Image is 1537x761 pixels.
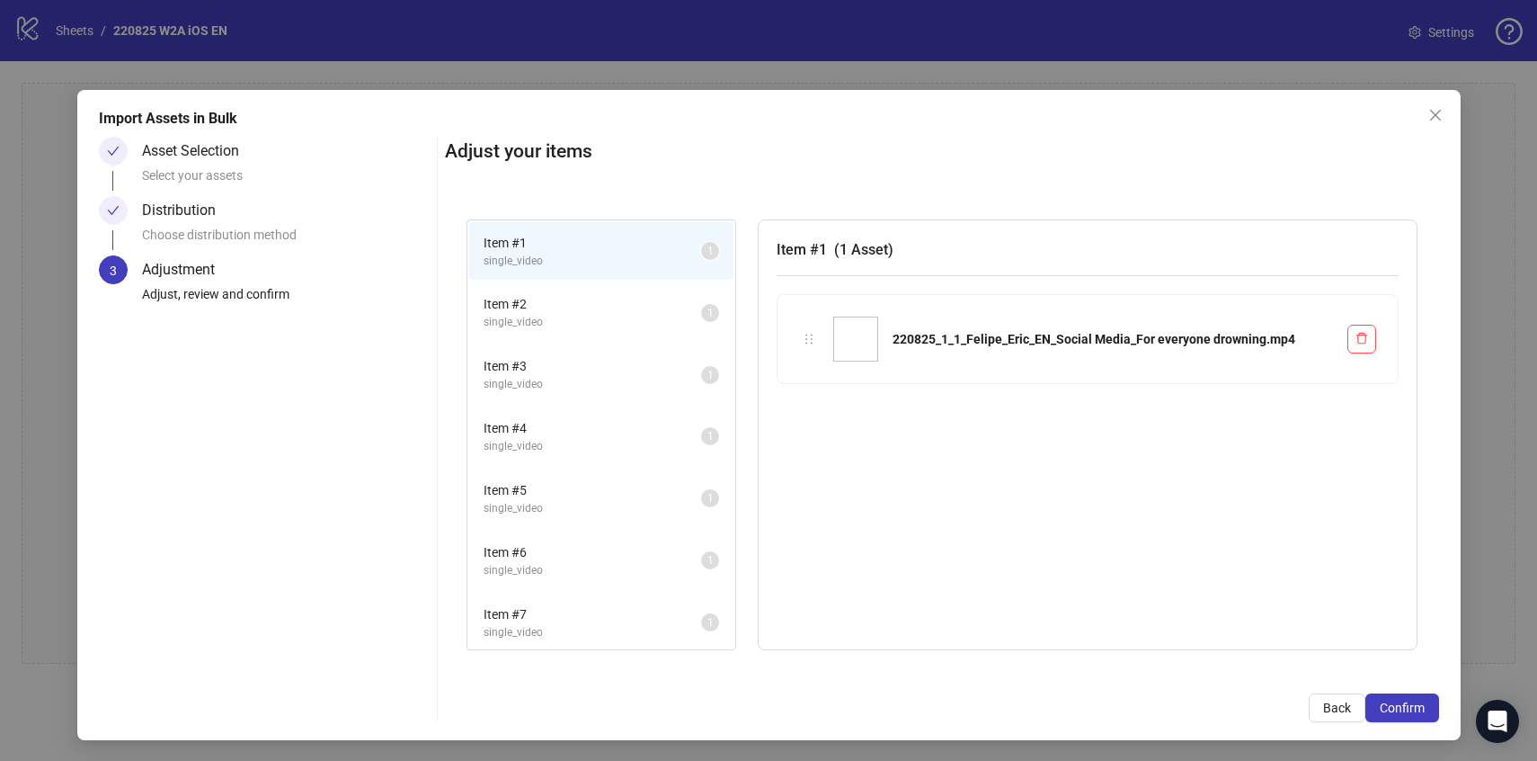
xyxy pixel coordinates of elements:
[484,253,701,270] span: single_video
[777,238,1399,261] h3: Item # 1
[707,369,714,381] span: 1
[1476,700,1519,743] div: Open Intercom Messenger
[110,264,117,278] span: 3
[707,492,714,505] span: 1
[1309,694,1365,722] button: Back
[1421,101,1450,130] button: Close
[484,376,701,393] span: single_video
[893,329,1333,349] div: 220825_1_1_Felipe_Eric_EN_Social Media_For everyone drowning.mp4
[1380,701,1425,715] span: Confirm
[1428,108,1443,122] span: close
[701,489,719,507] sup: 1
[107,204,120,217] span: check
[142,196,230,225] div: Distribution
[484,438,701,455] span: single_video
[107,145,120,157] span: check
[484,624,701,641] span: single_video
[484,294,701,314] span: Item # 2
[1323,701,1351,715] span: Back
[484,562,701,579] span: single_video
[803,333,815,345] span: holder
[707,554,714,567] span: 1
[484,542,701,562] span: Item # 6
[1355,332,1368,345] span: delete
[707,245,714,257] span: 1
[834,241,893,258] span: ( 1 Asset )
[707,430,714,443] span: 1
[484,480,701,500] span: Item # 5
[445,137,1439,166] h2: Adjust your items
[484,314,701,331] span: single_video
[484,233,701,253] span: Item # 1
[142,225,431,255] div: Choose distribution method
[99,108,1439,130] div: Import Assets in Bulk
[701,242,719,260] sup: 1
[701,366,719,384] sup: 1
[484,604,701,624] span: Item # 7
[833,317,878,362] img: 220825_1_1_Felipe_Eric_EN_Social Media_For everyone drowning.mp4
[142,284,431,315] div: Adjust, review and confirm
[799,329,819,349] div: holder
[142,166,431,196] div: Select your assets
[142,255,229,284] div: Adjustment
[701,551,719,569] sup: 1
[707,616,714,629] span: 1
[701,613,719,631] sup: 1
[142,137,253,166] div: Asset Selection
[1347,325,1376,354] button: Delete
[484,418,701,438] span: Item # 4
[484,356,701,376] span: Item # 3
[701,304,719,322] sup: 1
[707,307,714,319] span: 1
[1365,694,1439,722] button: Confirm
[701,427,719,445] sup: 1
[484,500,701,517] span: single_video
